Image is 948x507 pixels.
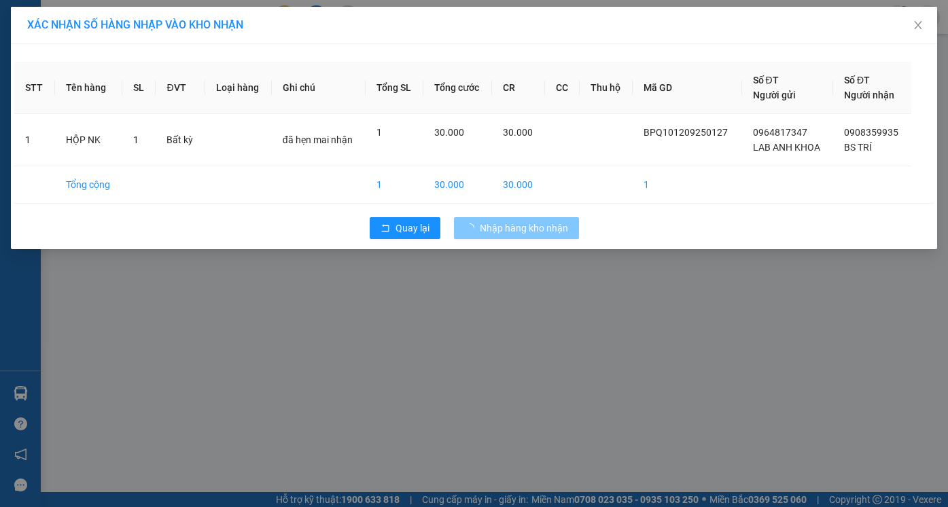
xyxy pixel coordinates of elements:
[4,98,83,107] span: In ngày:
[454,217,579,239] button: Nhập hàng kho nhận
[434,127,464,138] span: 30.000
[133,134,139,145] span: 1
[37,73,166,84] span: -----------------------------------------
[68,86,150,96] span: VPCHV1309250003
[913,20,924,31] span: close
[122,62,156,114] th: SL
[753,75,779,86] span: Số ĐT
[844,75,870,86] span: Số ĐT
[283,134,353,145] span: đã hẹn mai nhận
[844,90,894,100] span: Người nhận
[381,223,390,234] span: rollback
[156,114,205,166] td: Bất kỳ
[366,166,423,204] td: 1
[899,7,937,45] button: Close
[492,62,545,114] th: CR
[633,166,741,204] td: 1
[370,217,440,239] button: rollbackQuay lại
[396,221,429,236] span: Quay lại
[633,62,741,114] th: Mã GD
[5,8,65,68] img: logo
[753,127,807,138] span: 0964817347
[465,223,480,233] span: loading
[753,90,796,100] span: Người gửi
[30,98,83,107] span: 08:28:27 [DATE]
[272,62,366,114] th: Ghi chú
[753,142,820,153] span: LAB ANH KHOA
[14,62,55,114] th: STT
[423,166,492,204] td: 30.000
[503,127,533,138] span: 30.000
[376,127,382,138] span: 1
[107,60,166,69] span: Hotline: 19001152
[423,62,492,114] th: Tổng cước
[366,62,423,114] th: Tổng SL
[844,142,872,153] span: BS TRÍ
[580,62,633,114] th: Thu hộ
[156,62,205,114] th: ĐVT
[492,166,545,204] td: 30.000
[480,221,568,236] span: Nhập hàng kho nhận
[545,62,580,114] th: CC
[4,88,150,96] span: [PERSON_NAME]:
[55,114,123,166] td: HỘP NK
[107,41,187,58] span: 01 Võ Văn Truyện, KP.1, Phường 2
[844,127,898,138] span: 0908359935
[107,7,186,19] strong: ĐỒNG PHƯỚC
[107,22,183,39] span: Bến xe [GEOGRAPHIC_DATA]
[55,166,123,204] td: Tổng cộng
[644,127,728,138] span: BPQ101209250127
[205,62,272,114] th: Loại hàng
[27,18,243,31] span: XÁC NHẬN SỐ HÀNG NHẬP VÀO KHO NHẬN
[14,114,55,166] td: 1
[55,62,123,114] th: Tên hàng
